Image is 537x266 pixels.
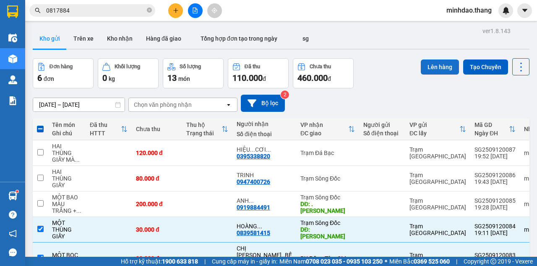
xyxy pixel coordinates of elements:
div: VP nhận [300,121,348,128]
div: HTTT [90,130,121,137]
div: Số lượng [180,64,201,70]
div: ANH NGHĨA..TRẦN VĂN THỜI [237,197,292,204]
div: SG2509120084 [474,223,516,230]
li: VP Trạm [GEOGRAPHIC_DATA] [4,36,58,63]
span: close-circle [147,8,152,13]
div: 0919884491 [237,204,270,211]
button: Tạo Chuyến [463,59,508,75]
span: close-circle [147,7,152,15]
span: món [178,75,190,82]
div: Đã thu [245,64,260,70]
button: Khối lượng0kg [98,58,159,88]
div: Chọn văn phòng nhận [134,101,192,109]
sup: 1 [16,190,18,193]
div: 0947400726 [237,178,270,185]
div: DĐ: TRẦN VĂN THỜI [300,226,355,240]
div: Trạm Đá Bạc [300,150,355,156]
div: Trạm [GEOGRAPHIC_DATA] [409,223,466,236]
div: SG2509120087 [474,146,516,153]
button: Lên hàng [421,59,459,75]
div: 30.000 đ [136,255,178,262]
div: DĐ: .TRẦN VĂN THỜI [300,201,355,214]
img: warehouse-icon [8,191,17,200]
span: | [204,257,206,266]
div: 19:28 [DATE] [474,204,516,211]
button: Kho gửi [33,28,67,49]
div: Trạm [GEOGRAPHIC_DATA] [409,252,466,265]
button: Chưa thu460.000đ [293,58,354,88]
span: đ [328,75,331,82]
div: Mã GD [474,121,509,128]
div: 200.000 đ [136,201,178,207]
span: question-circle [9,211,17,219]
span: ... [249,197,254,204]
span: sg [302,35,309,42]
img: warehouse-icon [8,75,17,84]
button: aim [207,3,222,18]
span: Miền Bắc [389,257,450,266]
div: 0839581415 [237,230,270,236]
div: Trạm [GEOGRAPHIC_DATA] [409,146,466,160]
span: file-add [192,8,198,13]
div: MỘT THÙNG GIẤY [52,220,81,240]
div: MỘT BAO MÀU TRẮNG + BA THÙNG MÓT MÀU TRẮNG [52,194,81,214]
div: SG2509120083 [474,252,516,258]
div: Trạm Sông Đốc [300,220,355,226]
span: đơn [44,75,54,82]
div: 19:11 [DATE] [474,230,516,236]
span: Tổng hợp đơn tạo trong ngày [201,35,277,42]
th: Toggle SortBy [182,118,232,140]
button: Số lượng13món [163,58,224,88]
div: Trạng thái [186,130,222,137]
strong: 0708 023 035 - 0935 103 250 [306,258,383,265]
span: ... [266,146,271,153]
div: Đã thu [90,121,121,128]
div: BX Đồng Tâm CM [300,255,355,262]
div: ver 1.8.143 [482,26,511,36]
div: Chưa thu [136,126,178,132]
div: ĐC giao [300,130,348,137]
span: | [456,257,457,266]
span: ... [76,207,81,214]
button: Kho nhận [100,28,139,49]
div: 80.000 đ [136,175,178,182]
div: SG2509120086 [474,172,516,178]
strong: 1900 633 818 [162,258,198,265]
span: ... [75,156,80,163]
div: SG2509120085 [474,197,516,204]
span: 0 [102,73,107,83]
div: HOÀNG ĐA..TRẦN VĂN THỜI [237,223,292,230]
div: TRINH [237,172,292,178]
div: 19:52 [DATE] [474,153,516,160]
span: Miền Nam [279,257,383,266]
div: HAI THÙNG GIẤY MÀU XANH + MỘT THÙNG GIẤY [52,143,81,163]
li: VP Trạm Đá Bạc [58,36,112,45]
span: minhdao.thang [440,5,498,15]
span: ... [257,223,262,230]
button: file-add [188,3,203,18]
th: Toggle SortBy [470,118,520,140]
img: warehouse-icon [8,54,17,63]
div: 0395338820 [237,153,270,160]
span: ⚪️ [385,260,387,263]
div: 120.000 đ [136,150,178,156]
div: MỘT BỌC MÀU ĐỎ [52,252,81,265]
img: logo.jpg [4,4,34,34]
div: Chưa thu [310,64,331,70]
span: aim [211,8,217,13]
th: Toggle SortBy [86,118,132,140]
div: Người gửi [363,121,401,128]
th: Toggle SortBy [296,118,359,140]
span: Cung cấp máy in - giấy in: [212,257,277,266]
input: Tìm tên, số ĐT hoặc mã đơn [46,6,145,15]
div: Trạm [GEOGRAPHIC_DATA] [409,172,466,185]
div: Số điện thoại [363,130,401,137]
span: 13 [167,73,177,83]
span: plus [173,8,179,13]
span: 460.000 [297,73,328,83]
button: Hàng đã giao [139,28,188,49]
span: copyright [490,258,496,264]
div: VP gửi [409,121,459,128]
th: Toggle SortBy [405,118,470,140]
div: Đơn hàng [50,64,73,70]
